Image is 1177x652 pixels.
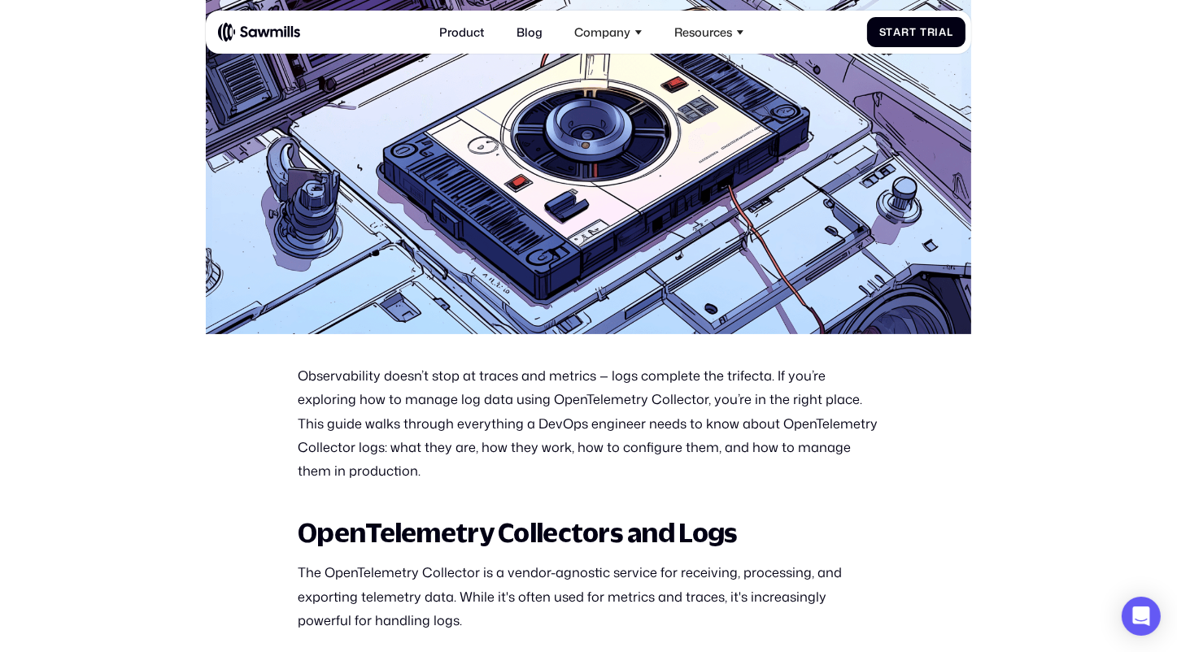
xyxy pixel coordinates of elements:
[909,26,917,38] span: t
[566,16,652,48] div: Company
[867,17,965,47] a: StartTrial
[298,363,878,482] p: Observability doesn’t stop at traces and metrics — logs complete the trifecta. If you’re explorin...
[574,25,630,39] div: Company
[939,26,947,38] span: a
[893,26,901,38] span: a
[935,26,939,38] span: i
[927,26,935,38] span: r
[1122,597,1161,636] div: Open Intercom Messenger
[430,16,493,48] a: Product
[665,16,752,48] div: Resources
[947,26,953,38] span: l
[298,516,737,548] strong: OpenTelemetry Collectors and Logs
[879,26,887,38] span: S
[674,25,732,39] div: Resources
[920,26,927,38] span: T
[887,26,894,38] span: t
[298,560,878,632] p: The OpenTelemetry Collector is a vendor-agnostic service for receiving, processing, and exporting...
[901,26,909,38] span: r
[508,16,551,48] a: Blog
